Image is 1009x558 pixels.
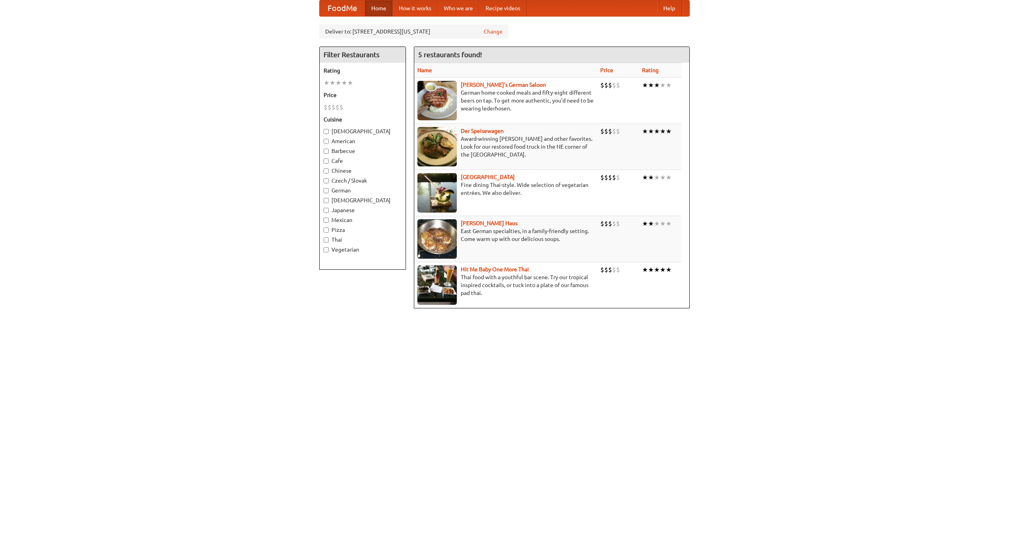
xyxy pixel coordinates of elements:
ng-pluralize: 5 restaurants found! [418,51,482,58]
li: ★ [642,173,648,182]
input: Barbecue [324,149,329,154]
li: $ [608,265,612,274]
li: ★ [660,219,666,228]
li: ★ [660,81,666,90]
div: Deliver to: [STREET_ADDRESS][US_STATE] [319,24,508,39]
label: [DEMOGRAPHIC_DATA] [324,196,402,204]
h5: Price [324,91,402,99]
input: [DEMOGRAPHIC_DATA] [324,198,329,203]
label: Czech / Slovak [324,177,402,185]
input: Cafe [324,159,329,164]
li: ★ [660,127,666,136]
label: Mexican [324,216,402,224]
a: [GEOGRAPHIC_DATA] [461,174,515,180]
li: $ [604,81,608,90]
li: ★ [642,219,648,228]
li: $ [600,81,604,90]
a: Rating [642,67,659,73]
li: $ [616,127,620,136]
label: Chinese [324,167,402,175]
li: ★ [654,219,660,228]
li: $ [612,265,616,274]
li: $ [616,265,620,274]
p: Award-winning [PERSON_NAME] and other favorites. Look for our restored food truck in the NE corne... [417,135,594,159]
li: ★ [341,78,347,87]
label: American [324,137,402,145]
label: Japanese [324,206,402,214]
li: ★ [660,173,666,182]
a: [PERSON_NAME] Haus [461,220,518,226]
input: Czech / Slovak [324,178,329,183]
li: $ [612,81,616,90]
li: ★ [666,127,672,136]
li: ★ [347,78,353,87]
li: $ [616,173,620,182]
li: ★ [648,81,654,90]
li: ★ [654,173,660,182]
li: $ [600,219,604,228]
input: Mexican [324,218,329,223]
li: $ [328,103,331,112]
h5: Rating [324,67,402,75]
a: FoodMe [320,0,365,16]
input: German [324,188,329,193]
label: Pizza [324,226,402,234]
li: $ [612,127,616,136]
li: ★ [660,265,666,274]
li: ★ [654,265,660,274]
input: American [324,139,329,144]
li: ★ [648,219,654,228]
li: $ [324,103,328,112]
li: ★ [666,81,672,90]
p: East German specialties, in a family-friendly setting. Come warm up with our delicious soups. [417,227,594,243]
label: Vegetarian [324,246,402,254]
h5: Cuisine [324,116,402,123]
p: Thai food with a youthful bar scene. Try our tropical inspired cocktails, or tuck into a plate of... [417,273,594,297]
a: How it works [393,0,437,16]
li: $ [600,127,604,136]
li: $ [331,103,335,112]
label: Barbecue [324,147,402,155]
li: ★ [666,219,672,228]
li: ★ [324,78,330,87]
li: ★ [648,127,654,136]
a: Name [417,67,432,73]
a: Der Speisewagen [461,128,504,134]
a: Hit Me Baby One More Thai [461,266,529,272]
img: esthers.jpg [417,81,457,120]
li: $ [604,173,608,182]
li: $ [608,81,612,90]
li: $ [608,127,612,136]
li: ★ [330,78,335,87]
a: Who we are [437,0,479,16]
li: $ [335,103,339,112]
p: German home-cooked meals and fifty-eight different beers on tap. To get more authentic, you'd nee... [417,89,594,112]
li: $ [600,173,604,182]
a: Home [365,0,393,16]
li: ★ [654,81,660,90]
img: kohlhaus.jpg [417,219,457,259]
p: Fine dining Thai-style. Wide selection of vegetarian entrées. We also deliver. [417,181,594,197]
li: ★ [666,265,672,274]
input: Pizza [324,228,329,233]
li: $ [612,219,616,228]
input: Thai [324,237,329,243]
li: ★ [335,78,341,87]
li: ★ [648,173,654,182]
li: $ [616,219,620,228]
a: Recipe videos [479,0,527,16]
li: $ [600,265,604,274]
a: Help [657,0,681,16]
a: [PERSON_NAME]'s German Saloon [461,82,546,88]
a: Change [484,28,503,35]
input: Chinese [324,168,329,174]
li: $ [604,265,608,274]
li: $ [604,219,608,228]
input: Vegetarian [324,247,329,252]
label: [DEMOGRAPHIC_DATA] [324,127,402,135]
img: speisewagen.jpg [417,127,457,166]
